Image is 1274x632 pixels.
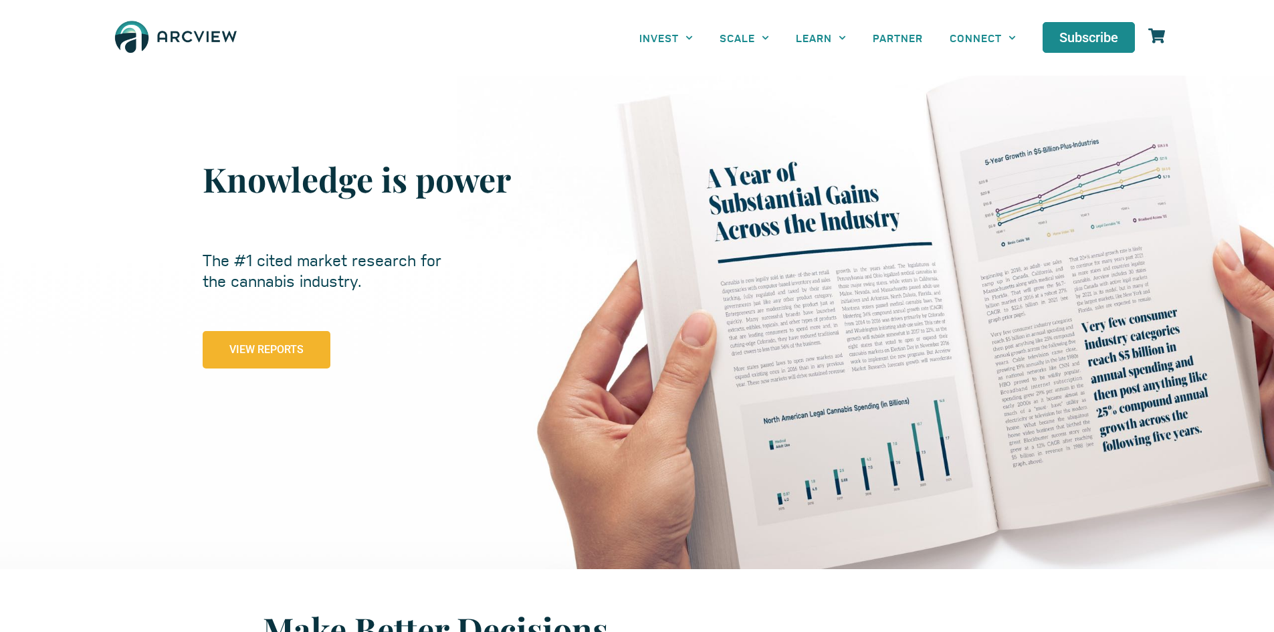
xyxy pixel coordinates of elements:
a: CONNECT [936,23,1029,53]
h2: The #1 cited market research for the cannabis industry. [203,249,447,291]
a: Subscribe [1043,22,1135,53]
span: View Reports [229,344,304,355]
nav: Menu [626,23,1030,53]
a: View Reports [203,331,330,368]
img: The Arcview Group [109,13,243,62]
a: PARTNER [859,23,936,53]
a: LEARN [782,23,859,53]
span: Subscribe [1059,31,1118,44]
h1: Knowledge is power [203,159,537,199]
a: SCALE [706,23,782,53]
a: INVEST [626,23,706,53]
